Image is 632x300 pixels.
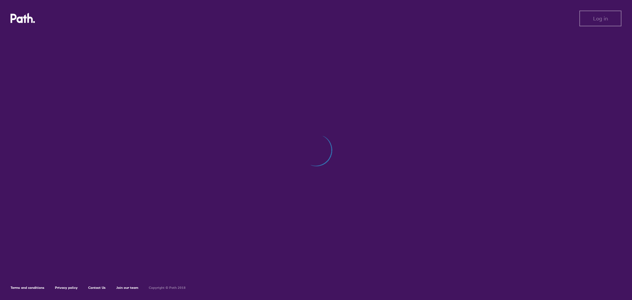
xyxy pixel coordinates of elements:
[116,286,138,290] a: Join our team
[579,11,621,26] button: Log in
[11,286,44,290] a: Terms and conditions
[88,286,106,290] a: Contact Us
[55,286,78,290] a: Privacy policy
[149,286,186,290] h6: Copyright © Path 2018
[593,15,608,21] span: Log in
